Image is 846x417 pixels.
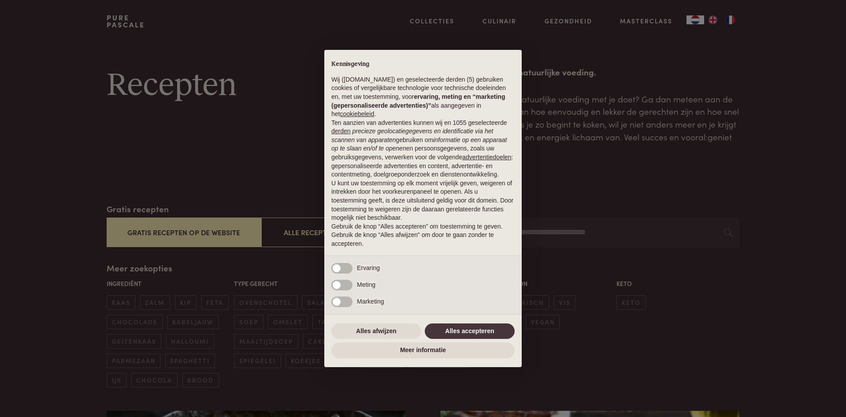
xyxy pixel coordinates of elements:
h2: Kennisgeving [331,60,515,68]
button: Alles afwijzen [331,323,421,339]
button: Meer informatie [331,342,515,358]
strong: ervaring, meting en “marketing (gepersonaliseerde advertenties)” [331,93,505,109]
em: precieze geolocatiegegevens en identificatie via het scannen van apparaten [331,128,493,143]
button: Alles accepteren [425,323,515,339]
span: Ervaring [357,264,380,271]
a: cookiebeleid [340,110,374,117]
p: Gebruik de knop “Alles accepteren” om toestemming te geven. Gebruik de knop “Alles afwijzen” om d... [331,222,515,248]
button: advertentiedoelen [462,153,511,162]
button: derden [331,127,351,136]
span: Marketing [357,298,384,305]
p: Ten aanzien van advertenties kunnen wij en 1055 geselecteerde gebruiken om en persoonsgegevens, z... [331,119,515,179]
em: informatie op een apparaat op te slaan en/of te openen [331,136,507,152]
span: Meting [357,281,375,288]
p: U kunt uw toestemming op elk moment vrijelijk geven, weigeren of intrekken door het voorkeurenpan... [331,179,515,222]
p: Wij ([DOMAIN_NAME]) en geselecteerde derden (5) gebruiken cookies of vergelijkbare technologie vo... [331,75,515,119]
